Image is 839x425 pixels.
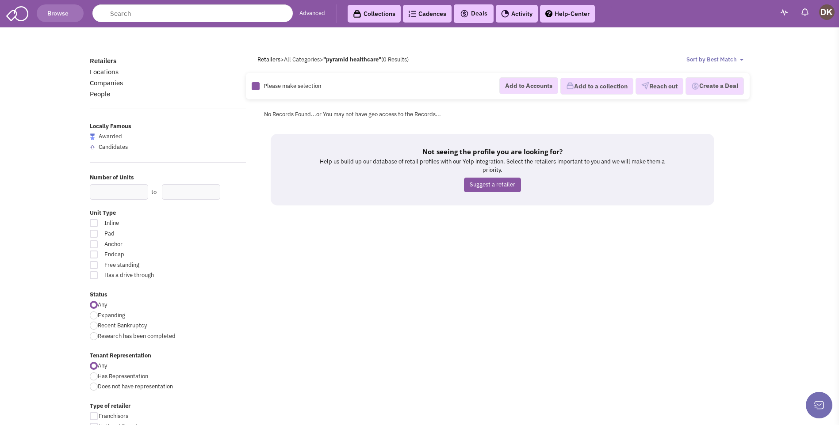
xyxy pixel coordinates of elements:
[98,332,176,340] span: Research has been completed
[37,4,84,22] button: Browse
[284,56,409,63] span: All Categories (0 Results)
[99,250,197,259] span: Endcap
[90,174,246,182] label: Number of Units
[280,56,284,63] span: >
[99,271,197,280] span: Has a drive through
[98,372,148,380] span: Has Representation
[264,82,321,90] span: Please make selection
[90,68,119,76] a: Locations
[218,186,232,197] div: Search Nearby
[496,5,538,23] a: Activity
[264,110,441,118] span: No Records Found...or You may not have geo access to the Records...
[348,5,401,23] a: Collections
[560,78,633,95] button: Add to a collection
[501,10,509,18] img: Activity.png
[323,56,381,63] b: "pyramid healthcare"
[90,133,95,140] img: locallyfamous-largeicon.png
[99,219,197,228] span: Inline
[98,311,125,319] span: Expanding
[499,77,558,94] button: Add to Accounts
[99,240,197,249] span: Anchor
[457,8,490,19] button: Deals
[151,188,157,197] label: to
[545,10,552,17] img: help.png
[299,9,325,18] a: Advanced
[686,77,744,95] button: Create a Deal
[98,383,173,390] span: Does not have representation
[90,90,110,98] a: People
[257,56,280,63] a: Retailers
[460,9,487,17] span: Deals
[315,147,670,156] h5: Not seeing the profile you are looking for?
[566,82,574,90] img: icon-collection-lavender.png
[99,261,197,269] span: Free standing
[408,11,416,17] img: Cadences_logo.png
[98,362,107,369] span: Any
[540,5,595,23] a: Help-Center
[403,5,452,23] a: Cadences
[98,322,147,329] span: Recent Bankruptcy
[464,178,521,192] a: Suggest a retailer
[460,8,469,19] img: icon-deals.svg
[99,412,128,420] span: Franchisors
[92,4,293,22] input: Search
[47,9,73,17] span: Browse
[90,57,116,65] a: Retailers
[90,209,246,217] label: Unit Type
[315,158,670,174] p: Help us build up our database of retail profiles with our Yelp integration. Select the retailers ...
[90,122,246,131] label: Locally Famous
[636,78,683,95] button: Reach out
[90,291,246,299] label: Status
[6,4,28,21] img: SmartAdmin
[99,133,122,140] span: Awarded
[99,143,128,151] span: Candidates
[90,352,246,360] label: Tenant Representation
[90,144,95,150] img: locallyfamous-upvote.png
[320,56,323,63] span: >
[819,4,835,20] img: Donnie Keller
[90,402,246,410] label: Type of retailer
[252,82,260,90] img: Rectangle.png
[641,82,649,90] img: VectorPaper_Plane.png
[691,81,699,91] img: Deal-Dollar.png
[90,79,123,87] a: Companies
[353,10,361,18] img: icon-collection-lavender-black.svg
[98,301,107,308] span: Any
[99,230,197,238] span: Pad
